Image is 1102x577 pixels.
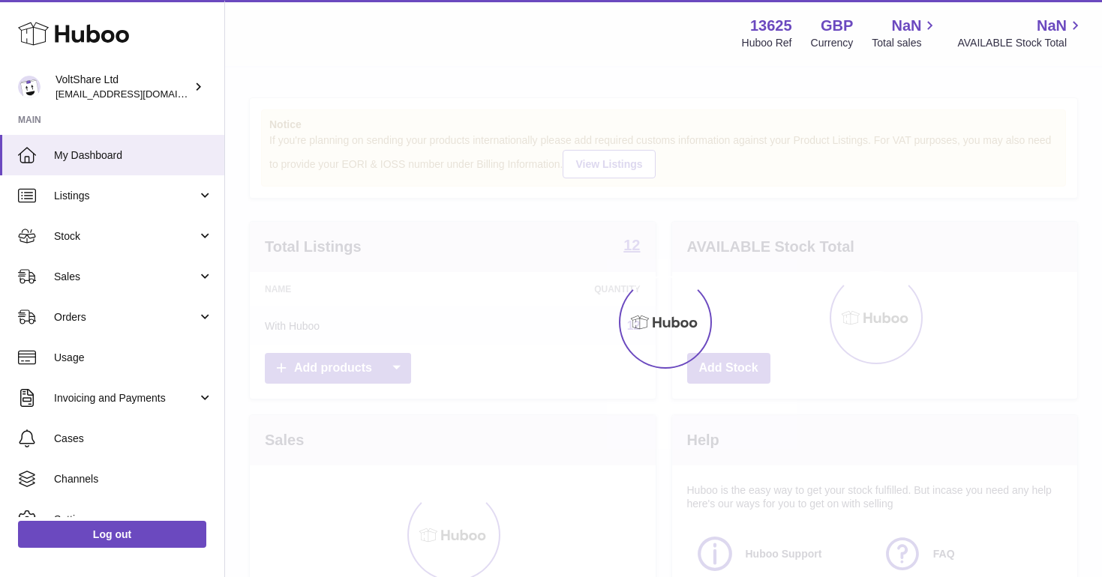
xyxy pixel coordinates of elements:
[957,36,1084,50] span: AVAILABLE Stock Total
[54,270,197,284] span: Sales
[54,148,213,163] span: My Dashboard
[821,16,853,36] strong: GBP
[891,16,921,36] span: NaN
[56,88,221,100] span: [EMAIL_ADDRESS][DOMAIN_NAME]
[54,432,213,446] span: Cases
[750,16,792,36] strong: 13625
[56,73,191,101] div: VoltShare Ltd
[872,36,938,50] span: Total sales
[54,310,197,324] span: Orders
[54,189,197,203] span: Listings
[54,229,197,244] span: Stock
[54,513,213,527] span: Settings
[54,391,197,405] span: Invoicing and Payments
[54,472,213,486] span: Channels
[18,521,206,548] a: Log out
[54,351,213,365] span: Usage
[1037,16,1067,36] span: NaN
[957,16,1084,50] a: NaN AVAILABLE Stock Total
[811,36,854,50] div: Currency
[742,36,792,50] div: Huboo Ref
[872,16,938,50] a: NaN Total sales
[18,76,41,98] img: info@voltshare.co.uk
